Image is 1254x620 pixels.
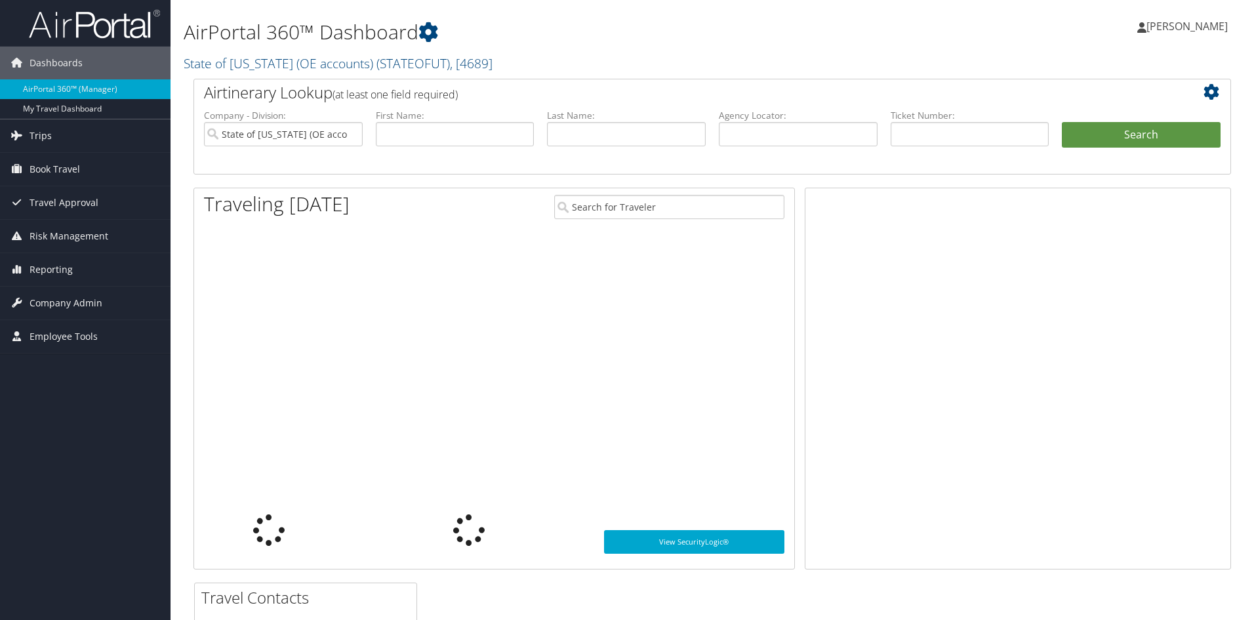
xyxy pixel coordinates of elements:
[376,109,535,122] label: First Name:
[184,54,493,72] a: State of [US_STATE] (OE accounts)
[1146,19,1228,33] span: [PERSON_NAME]
[376,54,450,72] span: ( STATEOFUT )
[204,81,1134,104] h2: Airtinerary Lookup
[204,190,350,218] h1: Traveling [DATE]
[184,18,889,46] h1: AirPortal 360™ Dashboard
[30,287,102,320] span: Company Admin
[719,109,878,122] label: Agency Locator:
[30,320,98,353] span: Employee Tools
[30,186,98,219] span: Travel Approval
[30,153,80,186] span: Book Travel
[30,220,108,253] span: Risk Management
[547,109,706,122] label: Last Name:
[204,109,363,122] label: Company - Division:
[1062,122,1221,148] button: Search
[450,54,493,72] span: , [ 4689 ]
[30,119,52,152] span: Trips
[333,87,458,102] span: (at least one field required)
[29,9,160,39] img: airportal-logo.png
[604,530,784,554] a: View SecurityLogic®
[30,47,83,79] span: Dashboards
[201,587,416,609] h2: Travel Contacts
[30,253,73,286] span: Reporting
[891,109,1049,122] label: Ticket Number:
[554,195,784,219] input: Search for Traveler
[1137,7,1241,46] a: [PERSON_NAME]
